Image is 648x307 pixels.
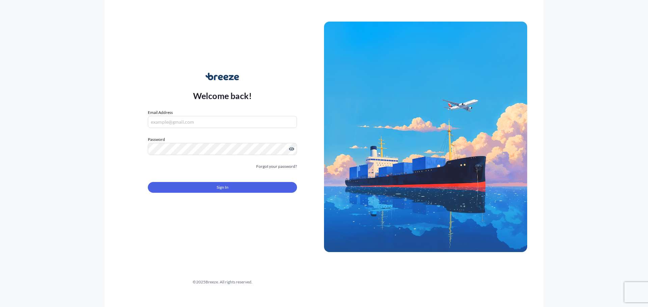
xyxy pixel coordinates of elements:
label: Email Address [148,109,173,116]
span: Sign In [217,184,228,191]
input: example@gmail.com [148,116,297,128]
div: © 2025 Breeze. All rights reserved. [121,279,324,285]
img: Ship illustration [324,22,527,252]
label: Password [148,136,297,143]
p: Welcome back! [193,90,252,101]
button: Show password [289,146,294,152]
a: Forgot your password? [256,163,297,170]
button: Sign In [148,182,297,193]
